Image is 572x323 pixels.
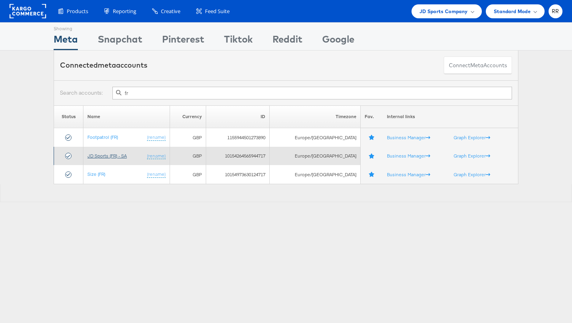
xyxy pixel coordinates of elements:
[205,8,230,15] span: Feed Suite
[272,32,302,50] div: Reddit
[67,8,88,15] span: Products
[322,32,354,50] div: Google
[224,32,253,50] div: Tiktok
[269,147,360,165] td: Europe/[GEOGRAPHIC_DATA]
[387,171,430,177] a: Business Manager
[387,134,430,140] a: Business Manager
[54,23,78,32] div: Showing
[269,165,360,184] td: Europe/[GEOGRAPHIC_DATA]
[454,171,490,177] a: Graph Explorer
[387,153,430,159] a: Business Manager
[54,105,83,128] th: Status
[83,105,170,128] th: Name
[54,32,78,50] div: Meta
[147,171,166,178] a: (rename)
[60,60,147,70] div: Connected accounts
[269,105,360,128] th: Timezone
[206,128,269,147] td: 1155944501273890
[170,165,206,184] td: GBP
[162,32,204,50] div: Pinterest
[98,60,116,70] span: meta
[552,9,559,14] span: RR
[87,153,127,159] a: JD Sports (FR) - SA
[494,7,531,16] span: Standard Mode
[206,147,269,165] td: 10154264565944717
[269,128,360,147] td: Europe/[GEOGRAPHIC_DATA]
[444,56,512,74] button: ConnectmetaAccounts
[161,8,180,15] span: Creative
[112,87,512,99] input: Filter
[87,171,105,177] a: Size (FR)
[419,7,468,16] span: JD Sports Company
[147,134,166,141] a: (rename)
[206,105,269,128] th: ID
[170,147,206,165] td: GBP
[98,32,142,50] div: Snapchat
[206,165,269,184] td: 10154973630124717
[87,134,118,140] a: Footpatrol (FR)
[170,105,206,128] th: Currency
[454,153,490,159] a: Graph Explorer
[170,128,206,147] td: GBP
[113,8,136,15] span: Reporting
[470,62,483,69] span: meta
[454,134,490,140] a: Graph Explorer
[147,153,166,160] a: (rename)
